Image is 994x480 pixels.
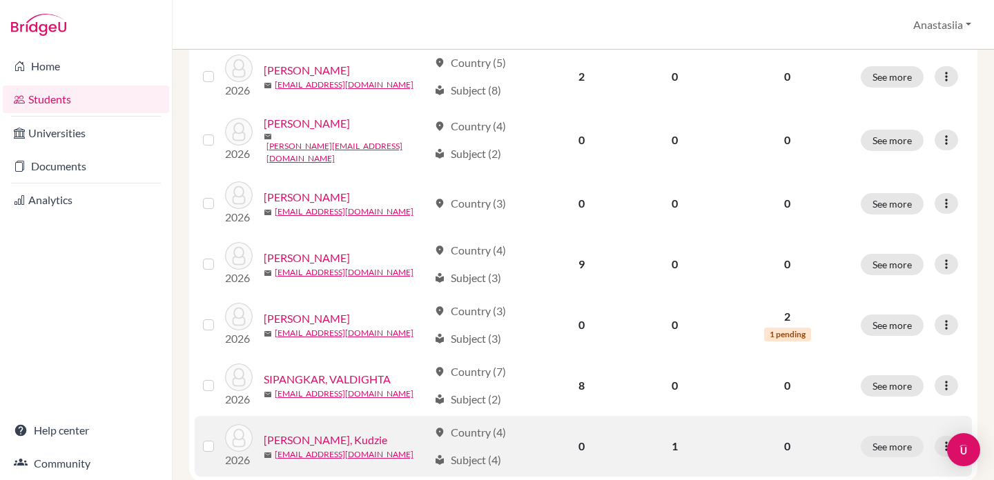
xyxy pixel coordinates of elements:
span: mail [264,208,272,217]
span: 1 pending [764,328,811,341]
span: mail [264,330,272,338]
a: Documents [3,152,169,180]
div: Subject (2) [434,146,501,162]
span: mail [264,81,272,90]
a: [PERSON_NAME] [264,310,350,327]
span: local_library [434,333,445,344]
td: 9 [536,234,627,294]
img: SIPANGKAR, VALDIGHTA [225,363,253,391]
p: 0 [730,256,844,272]
a: [EMAIL_ADDRESS][DOMAIN_NAME] [275,448,413,461]
span: mail [264,451,272,459]
button: See more [861,66,924,88]
td: 0 [536,107,627,173]
span: location_on [434,427,445,438]
span: location_on [434,245,445,256]
img: Redley, Tom [225,303,253,330]
a: Help center [3,417,169,444]
a: [PERSON_NAME] [264,189,350,206]
a: [PERSON_NAME], Kudzie [264,432,387,448]
span: local_library [434,272,445,283]
td: 0 [536,173,627,234]
p: 2026 [225,452,253,468]
span: mail [264,132,272,141]
p: 2026 [225,146,253,162]
td: 0 [627,294,722,355]
p: 0 [730,195,844,212]
span: local_library [434,454,445,466]
div: Country (4) [434,424,506,441]
span: location_on [434,57,445,68]
span: location_on [434,366,445,377]
div: Country (3) [434,195,506,212]
a: Community [3,450,169,477]
p: 2026 [225,391,253,408]
span: local_library [434,394,445,405]
div: Subject (4) [434,452,501,468]
p: 2026 [225,209,253,226]
button: See more [861,436,924,457]
td: 0 [536,294,627,355]
span: location_on [434,306,445,317]
div: Country (4) [434,242,506,259]
a: Analytics [3,186,169,214]
td: 0 [627,173,722,234]
p: 0 [730,438,844,454]
button: See more [861,314,924,336]
td: 0 [627,355,722,416]
img: Warinda, Kudzie [225,424,253,452]
span: mail [264,390,272,399]
a: [EMAIL_ADDRESS][DOMAIN_NAME] [275,327,413,339]
button: Anastasiia [907,12,977,38]
span: location_on [434,198,445,209]
td: 0 [627,107,722,173]
a: Universities [3,119,169,147]
a: [EMAIL_ADDRESS][DOMAIN_NAME] [275,79,413,91]
span: location_on [434,121,445,132]
td: 2 [536,46,627,107]
td: 1 [627,416,722,477]
div: Country (4) [434,118,506,134]
p: 2026 [225,330,253,347]
button: See more [861,254,924,275]
a: [PERSON_NAME] [264,250,350,266]
div: Open Intercom Messenger [947,433,980,466]
p: 0 [730,132,844,148]
div: Subject (2) [434,391,501,408]
td: 0 [627,46,722,107]
img: RACHMAN, ALMA [225,242,253,270]
a: [PERSON_NAME] [264,115,350,132]
div: Country (3) [434,303,506,319]
a: Home [3,52,169,80]
a: [PERSON_NAME][EMAIL_ADDRESS][DOMAIN_NAME] [266,140,429,165]
div: Subject (3) [434,330,501,347]
button: See more [861,375,924,397]
a: [PERSON_NAME] [264,62,350,79]
a: Students [3,86,169,113]
a: [EMAIL_ADDRESS][DOMAIN_NAME] [275,266,413,279]
a: [EMAIL_ADDRESS][DOMAIN_NAME] [275,206,413,218]
span: mail [264,269,272,277]
td: 0 [536,416,627,477]
p: 0 [730,377,844,394]
img: INDRAJI, RADITYA [225,54,253,82]
td: 8 [536,355,627,416]
img: Bridge-U [11,14,66,36]
img: NAPITUPULU, MIKHAIL [225,118,253,146]
p: 2 [730,308,844,325]
div: Country (7) [434,363,506,380]
div: Country (5) [434,54,506,71]
button: See more [861,193,924,214]
div: Subject (3) [434,270,501,286]
a: [EMAIL_ADDRESS][DOMAIN_NAME] [275,388,413,400]
p: 2026 [225,82,253,99]
td: 0 [627,234,722,294]
a: SIPANGKAR, VALDIGHTA [264,371,391,388]
button: See more [861,130,924,151]
span: local_library [434,148,445,159]
p: 0 [730,68,844,85]
p: 2026 [225,270,253,286]
span: local_library [434,85,445,96]
div: Subject (8) [434,82,501,99]
img: PANGAU, ETHAN [225,181,253,209]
